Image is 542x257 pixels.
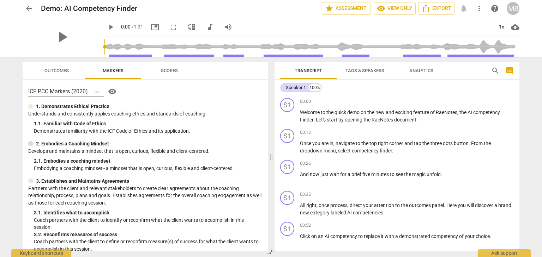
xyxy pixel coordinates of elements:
[330,171,340,177] span: wait
[361,109,367,115] span: on
[300,109,321,115] span: Welcome
[280,98,294,112] div: Change speaker
[34,127,263,135] p: Demonstrates familiarity with the ICF Code of Ethics and its application.
[361,140,369,146] span: the
[347,210,353,215] span: AI
[490,65,501,76] button: Search
[377,4,385,13] span: visibility
[488,2,501,15] a: Help
[320,171,330,177] span: just
[309,84,321,91] div: 100%
[28,185,263,207] p: Partners with the client and relevant stakeholders to create clear agreements about the coaching ...
[430,140,443,146] span: three
[356,140,361,146] span: to
[371,171,390,177] span: minutes
[267,248,275,256] span: compare_arrows
[436,109,457,115] span: RaeNotes
[386,109,395,115] span: and
[396,171,404,177] span: see
[300,192,311,198] span: 00:35
[325,4,333,13] span: star
[300,140,312,146] span: Once
[414,140,422,146] span: tap
[34,157,263,165] div: 2. 1. Embodies a coaching mindset
[34,165,263,172] p: Embodying a coaching mindset - a mindset that is open, curious, flexible and client-centered.
[404,171,412,177] span: the
[34,238,263,252] p: Coach partners with the client to define or reconfirm measure(s) of success for what the client w...
[34,231,263,238] div: 3. 2. Reconfirms measures of success
[104,21,117,33] button: Play
[381,233,385,239] span: it
[363,202,374,208] span: your
[494,202,498,208] span: a
[151,23,159,31] span: picture_in_picture
[280,129,294,143] div: Change speaker
[504,65,515,76] button: Show/Hide comments
[310,210,331,215] span: category
[390,171,396,177] span: to
[478,249,531,257] div: Ask support
[459,109,468,115] span: the
[300,130,311,136] span: 00:13
[295,68,322,73] span: Transcript
[458,202,467,208] span: you
[372,117,394,123] span: RaeNotes
[161,68,178,73] span: Scores
[280,160,294,174] div: Change speaker
[41,4,137,13] h2: Demo: AI Competency Finder
[333,140,336,146] span: ,
[441,171,442,177] span: .
[507,2,519,15] button: MB
[313,117,316,123] span: .
[104,86,118,97] a: Help
[431,233,459,239] span: competency
[306,202,317,208] span: right
[340,171,348,177] span: for
[511,23,519,31] span: cloud_download
[446,202,458,208] span: Here
[204,21,216,33] button: Switch to audio player
[362,171,371,177] span: five
[108,87,116,96] span: visibility
[377,4,412,13] span: View only
[505,67,514,75] span: comment
[330,202,348,208] span: process
[107,23,115,31] span: play_arrow
[222,21,235,33] button: Volume
[300,99,311,105] span: 00:00
[338,148,352,153] span: select
[432,202,444,208] span: panel
[399,233,431,239] span: demonstrated
[392,148,393,153] span: .
[311,233,318,239] span: on
[465,233,476,239] span: your
[34,120,263,127] div: 1. 1. Familiar with Code of Ethics
[490,233,491,239] span: .
[348,171,351,177] span: a
[319,202,330,208] span: once
[498,202,511,208] span: brand
[467,202,475,208] span: will
[364,233,381,239] span: replace
[336,148,338,153] span: ,
[310,171,320,177] span: now
[300,117,313,123] span: Finder
[300,171,310,177] span: And
[418,2,454,15] button: Export
[300,210,310,215] span: new
[206,23,214,31] span: audiotrack
[121,24,131,30] span: 0:00
[36,140,109,148] p: 2. Embodies a Coaching Mindset
[34,217,263,231] p: Coach partners with the client to identify or reconfirm what the client wants to accomplish in th...
[325,4,368,13] span: Assessment
[475,202,494,208] span: discover
[484,140,491,146] span: the
[149,21,161,33] button: Picture in picture
[353,210,383,215] span: competencies
[367,109,375,115] span: the
[169,23,177,31] span: fullscreen
[404,140,414,146] span: and
[300,161,311,167] span: 00:26
[28,148,263,155] p: Develops and maintains a mindset that is open, curious, flexible and client-centered.
[394,117,416,123] span: document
